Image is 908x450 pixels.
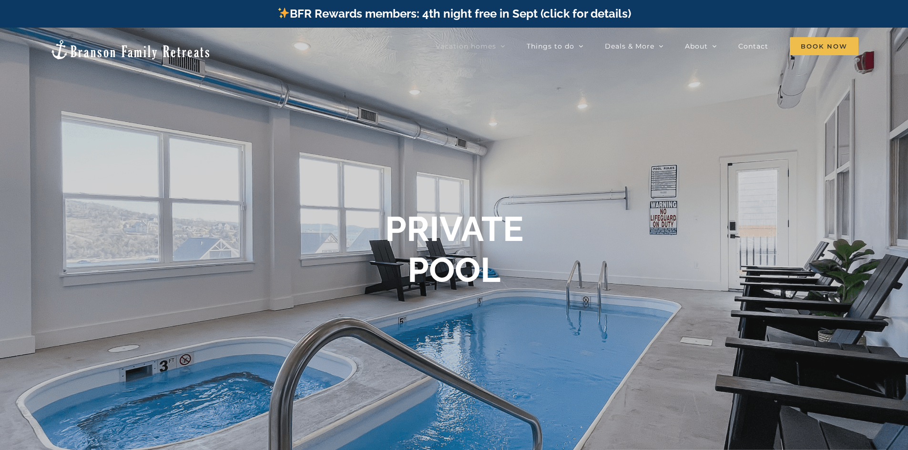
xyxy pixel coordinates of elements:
a: BFR Rewards members: 4th night free in Sept (click for details) [277,7,631,20]
nav: Main Menu [436,37,858,56]
a: Book Now [790,37,858,56]
a: Vacation homes [436,37,505,56]
img: Branson Family Retreats Logo [50,39,211,60]
a: Things to do [527,37,583,56]
a: About [685,37,717,56]
img: ✨ [278,7,289,19]
span: About [685,43,708,50]
span: Deals & More [605,43,654,50]
h1: PRIVATE POOL [385,209,523,291]
a: Deals & More [605,37,663,56]
a: Contact [738,37,768,56]
span: Book Now [790,37,858,55]
span: Contact [738,43,768,50]
span: Things to do [527,43,574,50]
span: Vacation homes [436,43,496,50]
